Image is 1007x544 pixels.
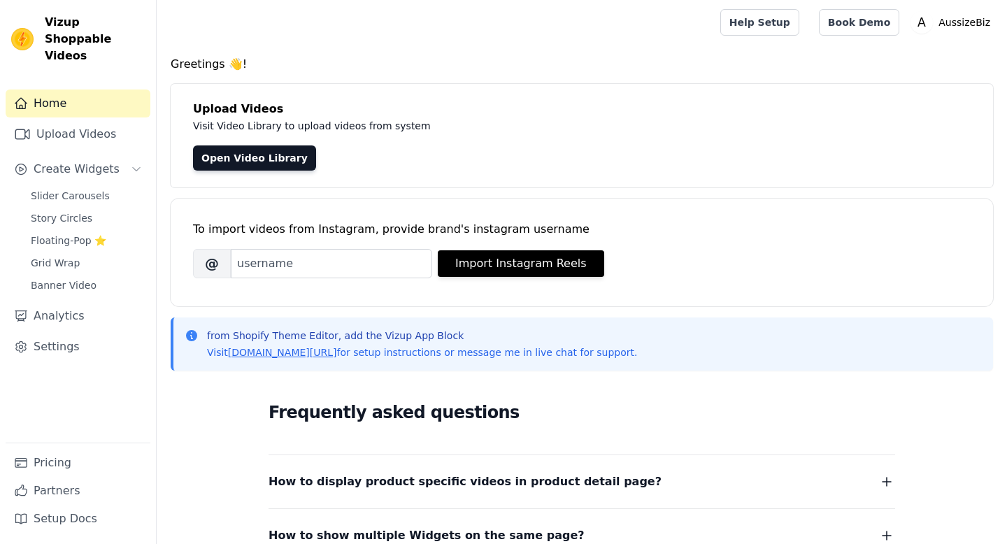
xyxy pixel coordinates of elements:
a: Partners [6,477,150,505]
a: Open Video Library [193,145,316,171]
p: Visit Video Library to upload videos from system [193,117,820,134]
a: Help Setup [720,9,799,36]
div: To import videos from Instagram, provide brand's instagram username [193,221,971,238]
h4: Greetings 👋! [171,56,993,73]
input: username [231,249,432,278]
button: Create Widgets [6,155,150,183]
span: Grid Wrap [31,256,80,270]
span: @ [193,249,231,278]
span: Banner Video [31,278,97,292]
span: Slider Carousels [31,189,110,203]
span: Vizup Shoppable Videos [45,14,145,64]
span: How to display product specific videos in product detail page? [269,472,662,492]
button: How to display product specific videos in product detail page? [269,472,895,492]
p: AussizeBiz [933,10,996,35]
a: Story Circles [22,208,150,228]
a: [DOMAIN_NAME][URL] [228,347,337,358]
h4: Upload Videos [193,101,971,117]
a: Floating-Pop ⭐ [22,231,150,250]
p: from Shopify Theme Editor, add the Vizup App Block [207,329,637,343]
a: Settings [6,333,150,361]
span: Floating-Pop ⭐ [31,234,106,248]
a: Book Demo [819,9,899,36]
a: Upload Videos [6,120,150,148]
a: Home [6,90,150,117]
a: Slider Carousels [22,186,150,206]
a: Grid Wrap [22,253,150,273]
img: Vizup [11,28,34,50]
a: Banner Video [22,275,150,295]
text: A [917,15,926,29]
button: A AussizeBiz [910,10,996,35]
button: Import Instagram Reels [438,250,604,277]
a: Setup Docs [6,505,150,533]
span: Story Circles [31,211,92,225]
span: Create Widgets [34,161,120,178]
a: Analytics [6,302,150,330]
a: Pricing [6,449,150,477]
p: Visit for setup instructions or message me in live chat for support. [207,345,637,359]
h2: Frequently asked questions [269,399,895,427]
